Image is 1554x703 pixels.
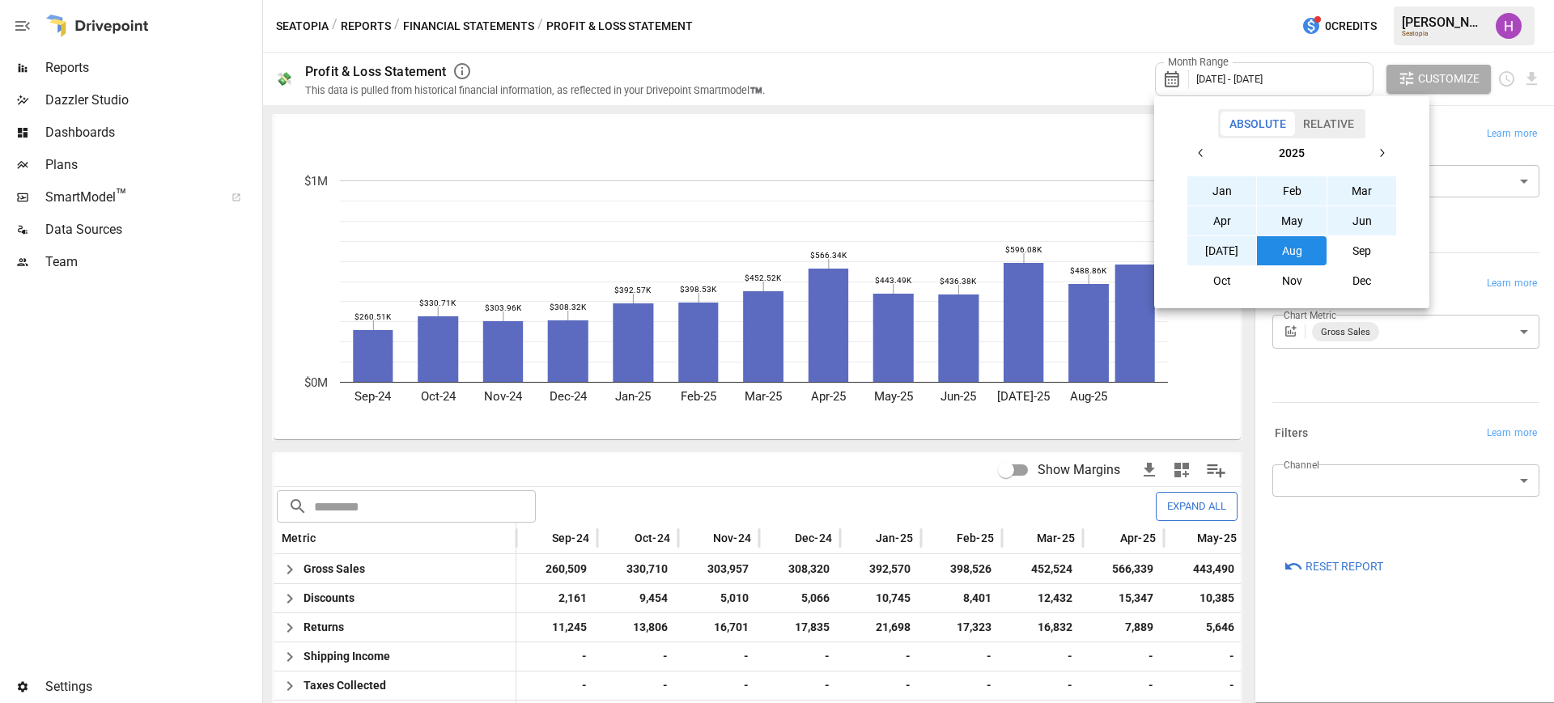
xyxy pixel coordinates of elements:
[1257,206,1327,235] button: May
[1257,266,1327,295] button: Nov
[1294,112,1363,136] button: Relative
[1257,176,1327,205] button: Feb
[1327,176,1397,205] button: Mar
[1327,266,1397,295] button: Dec
[1187,236,1257,265] button: [DATE]
[1221,112,1295,136] button: Absolute
[1216,138,1367,167] button: 2025
[1187,206,1257,235] button: Apr
[1187,176,1257,205] button: Jan
[1187,266,1257,295] button: Oct
[1257,236,1327,265] button: Aug
[1327,236,1397,265] button: Sep
[1327,206,1397,235] button: Jun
